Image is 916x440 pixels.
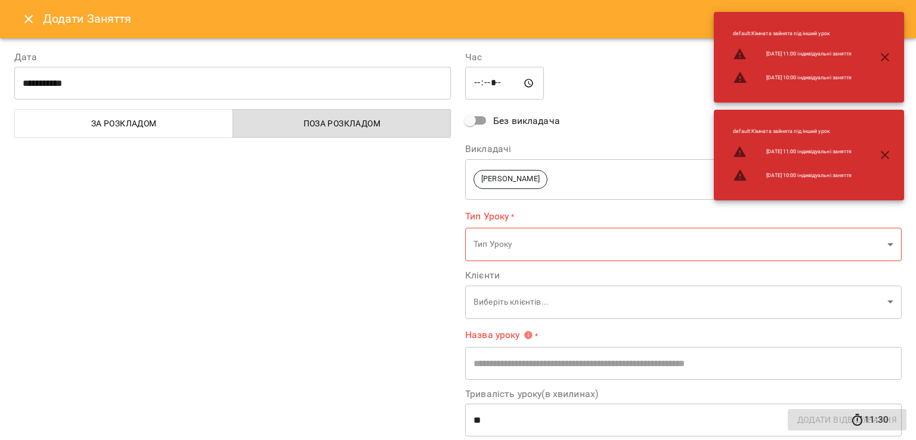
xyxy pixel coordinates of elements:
label: Тип Уроку [465,209,902,223]
span: Без викладача [493,114,560,128]
span: Назва уроку [465,330,533,340]
h6: Додати Заняття [43,10,902,28]
p: Тип Уроку [474,238,883,250]
li: [DATE] 10:00 індивідуальні заняття [723,163,861,187]
span: За розкладом [22,116,226,131]
li: default : Кімната зайнята під інший урок [723,25,861,42]
label: Тривалість уроку(в хвилинах) [465,389,902,399]
label: Викладачі [465,144,902,154]
span: [PERSON_NAME] [474,173,547,185]
li: [DATE] 11:00 індивідуальні заняття [723,140,861,164]
label: Час [465,52,902,62]
div: Виберіть клієнтів... [465,285,902,319]
li: [DATE] 11:00 індивідуальні заняття [723,42,861,66]
div: Тип Уроку [465,228,902,262]
button: Close [14,5,43,33]
button: Поза розкладом [233,109,451,138]
div: [PERSON_NAME] [465,159,902,200]
svg: Вкажіть назву уроку або виберіть клієнтів [524,330,533,340]
span: Поза розкладом [240,116,444,131]
label: Дата [14,52,451,62]
label: Клієнти [465,271,902,280]
button: За розкладом [14,109,233,138]
li: default : Кімната зайнята під інший урок [723,123,861,140]
li: [DATE] 10:00 індивідуальні заняття [723,66,861,89]
p: Виберіть клієнтів... [474,296,883,308]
